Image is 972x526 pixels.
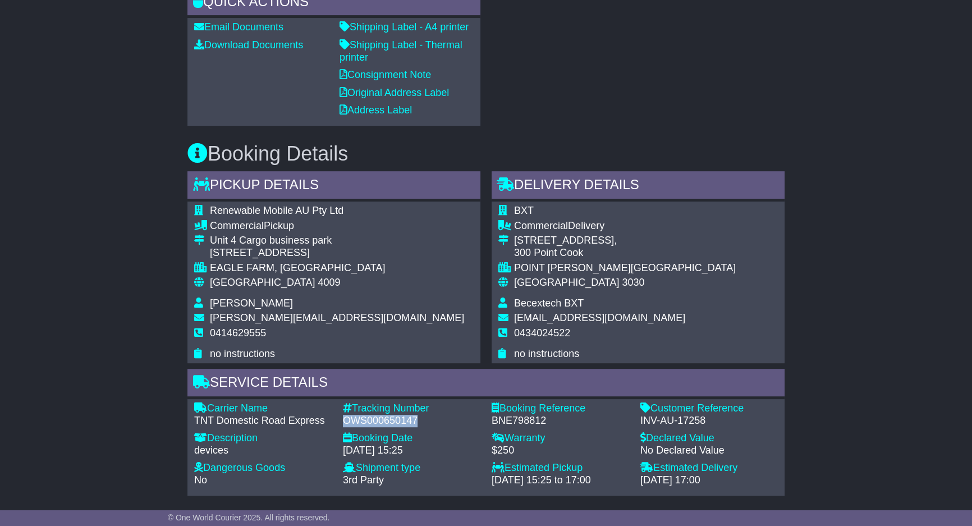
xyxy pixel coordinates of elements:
[640,402,778,415] div: Customer Reference
[640,432,778,445] div: Declared Value
[340,87,449,98] a: Original Address Label
[194,21,283,33] a: Email Documents
[514,235,736,247] div: [STREET_ADDRESS],
[187,369,785,399] div: Service Details
[514,277,619,288] span: [GEOGRAPHIC_DATA]
[492,462,629,474] div: Estimated Pickup
[210,277,315,288] span: [GEOGRAPHIC_DATA]
[343,402,480,415] div: Tracking Number
[492,415,629,427] div: BNE798812
[343,474,384,486] span: 3rd Party
[318,277,340,288] span: 4009
[343,415,480,427] div: OWS000650147
[514,312,685,323] span: [EMAIL_ADDRESS][DOMAIN_NAME]
[194,415,332,427] div: TNT Domestic Road Express
[194,462,332,474] div: Dangerous Goods
[187,143,785,165] h3: Booking Details
[514,205,534,216] span: BXT
[210,348,275,359] span: no instructions
[194,432,332,445] div: Description
[343,462,480,474] div: Shipment type
[210,262,464,275] div: EAGLE FARM, [GEOGRAPHIC_DATA]
[187,171,480,202] div: Pickup Details
[492,171,785,202] div: Delivery Details
[514,327,570,339] span: 0434024522
[492,474,629,487] div: [DATE] 15:25 to 17:00
[640,445,778,457] div: No Declared Value
[210,298,293,309] span: [PERSON_NAME]
[168,513,330,522] span: © One World Courier 2025. All rights reserved.
[514,262,736,275] div: POINT [PERSON_NAME][GEOGRAPHIC_DATA]
[343,432,480,445] div: Booking Date
[640,474,778,487] div: [DATE] 17:00
[194,474,207,486] span: No
[194,39,303,51] a: Download Documents
[340,39,462,63] a: Shipping Label - Thermal printer
[514,348,579,359] span: no instructions
[514,298,584,309] span: Becextech BXT
[340,104,412,116] a: Address Label
[340,69,431,80] a: Consignment Note
[492,432,629,445] div: Warranty
[210,220,464,232] div: Pickup
[622,277,644,288] span: 3030
[194,402,332,415] div: Carrier Name
[210,312,464,323] span: [PERSON_NAME][EMAIL_ADDRESS][DOMAIN_NAME]
[343,445,480,457] div: [DATE] 15:25
[640,415,778,427] div: INV-AU-17258
[340,21,469,33] a: Shipping Label - A4 printer
[194,445,332,457] div: devices
[640,462,778,474] div: Estimated Delivery
[210,327,266,339] span: 0414629555
[210,205,343,216] span: Renewable Mobile AU Pty Ltd
[210,220,264,231] span: Commercial
[514,247,736,259] div: 300 Point Cook
[210,247,464,259] div: [STREET_ADDRESS]
[514,220,736,232] div: Delivery
[492,445,629,457] div: $250
[210,235,464,247] div: Unit 4 Cargo business park
[514,220,568,231] span: Commercial
[492,402,629,415] div: Booking Reference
